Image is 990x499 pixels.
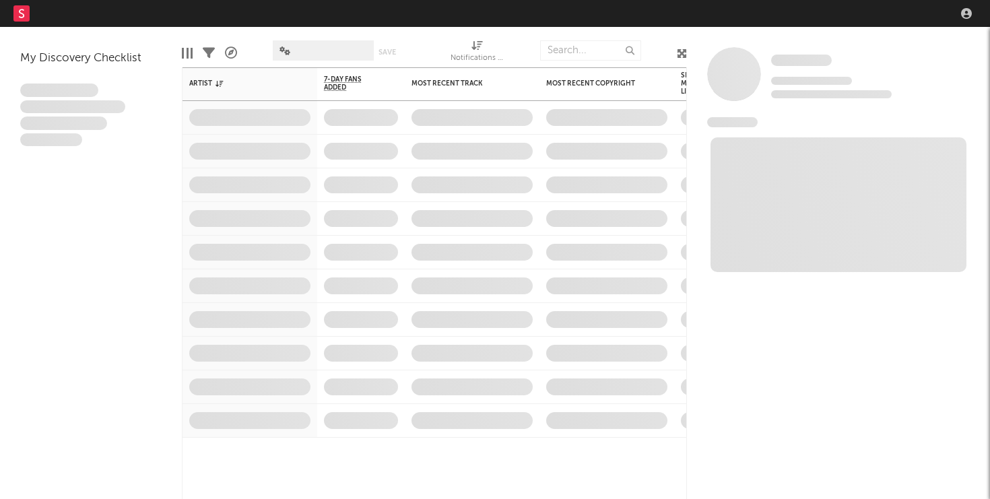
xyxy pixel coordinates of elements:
[20,84,98,97] span: Lorem ipsum dolor
[411,79,513,88] div: Most Recent Track
[20,133,82,147] span: Aliquam viverra
[20,117,107,130] span: Praesent ac interdum
[707,117,758,127] span: News Feed
[182,34,193,73] div: Edit Columns
[225,34,237,73] div: A&R Pipeline
[546,79,647,88] div: Most Recent Copyright
[771,77,852,85] span: Tracking Since: [DATE]
[20,51,162,67] div: My Discovery Checklist
[771,55,832,66] span: Some Artist
[324,75,378,92] span: 7-Day Fans Added
[451,51,504,67] div: Notifications (Artist)
[20,100,125,114] span: Integer aliquet in purus et
[451,34,504,73] div: Notifications (Artist)
[378,48,396,56] button: Save
[203,34,215,73] div: Filters
[771,90,892,98] span: 0 fans last week
[540,40,641,61] input: Search...
[189,79,290,88] div: Artist
[771,54,832,67] a: Some Artist
[681,71,728,96] div: Spotify Monthly Listeners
